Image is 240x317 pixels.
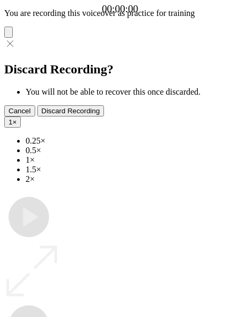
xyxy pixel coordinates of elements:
li: 1.5× [26,165,236,174]
button: Cancel [4,105,35,116]
li: You will not be able to recover this once discarded. [26,87,236,97]
button: Discard Recording [37,105,105,116]
a: 00:00:00 [102,3,138,15]
button: 1× [4,116,21,128]
li: 2× [26,174,236,184]
li: 0.25× [26,136,236,146]
span: 1 [9,118,12,126]
h2: Discard Recording? [4,62,236,77]
li: 0.5× [26,146,236,155]
p: You are recording this voiceover as practice for training [4,9,236,18]
li: 1× [26,155,236,165]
